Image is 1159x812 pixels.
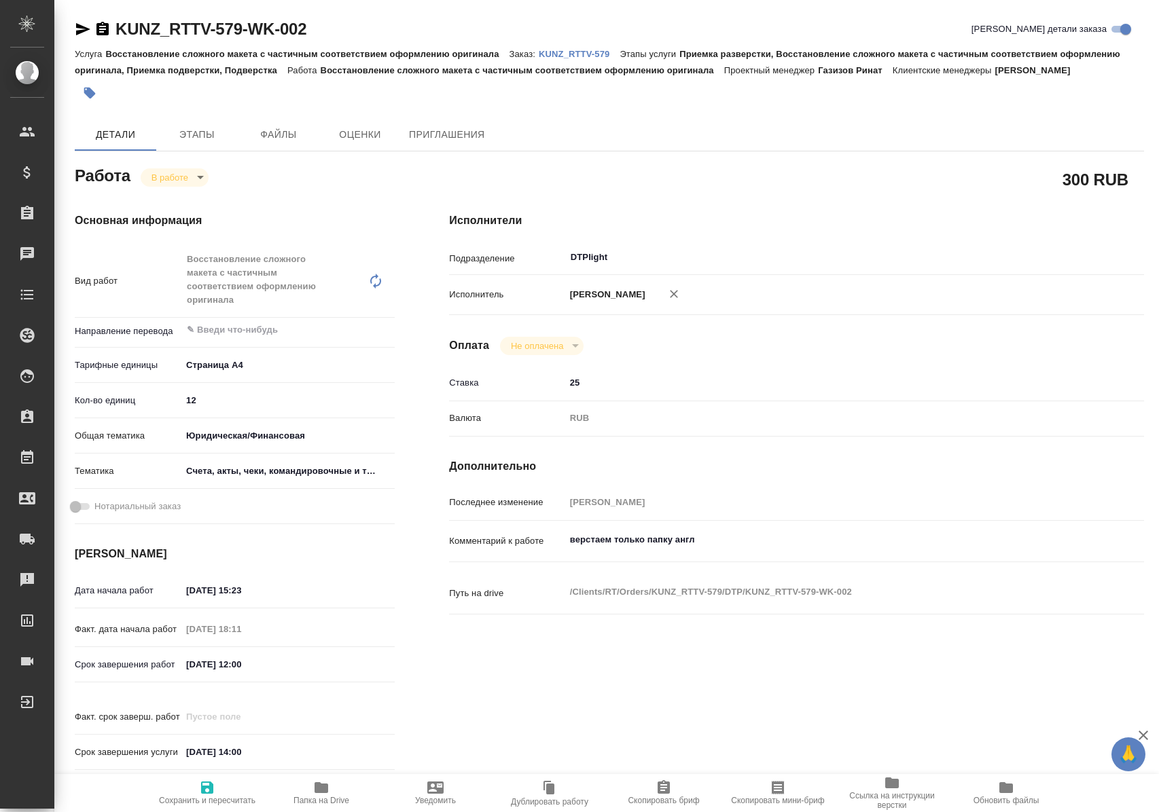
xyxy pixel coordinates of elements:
[75,21,91,37] button: Скопировать ссылку для ЯМессенджера
[293,796,349,805] span: Папка на Drive
[387,329,390,331] button: Open
[105,49,509,59] p: Восстановление сложного макета с частичным соответствием оформлению оригинала
[628,796,699,805] span: Скопировать бриф
[949,774,1063,812] button: Обновить файлы
[181,742,300,762] input: ✎ Введи что-нибудь
[181,424,395,447] div: Юридическая/Финансовая
[1111,737,1145,771] button: 🙏
[449,376,565,390] p: Ставка
[181,390,395,410] input: ✎ Введи что-нибудь
[449,534,565,548] p: Комментарий к работе
[659,279,689,309] button: Удалить исполнителя
[115,20,306,38] a: KUNZ_RTTV-579-WK-002
[181,654,300,674] input: ✎ Введи что-нибудь
[1117,740,1140,769] span: 🙏
[164,126,230,143] span: Этапы
[94,21,111,37] button: Скопировать ссылку
[75,623,181,636] p: Факт. дата начала работ
[449,252,565,265] p: Подразделение
[181,707,300,726] input: Пустое поле
[141,168,209,187] div: В работе
[415,796,456,805] span: Уведомить
[181,619,300,639] input: Пустое поле
[539,48,620,59] a: KUNZ_RTTV-579
[75,584,181,597] p: Дата начала работ
[75,274,181,288] p: Вид работ
[565,528,1086,551] textarea: верстаем только папку англ
[94,500,181,513] span: Нотариальный заказ
[75,213,395,229] h4: Основная информация
[731,796,824,805] span: Скопировать мини-бриф
[75,658,181,671] p: Срок завершения работ
[971,22,1107,36] span: [PERSON_NAME] детали заказа
[449,587,565,600] p: Путь на drive
[75,745,181,759] p: Срок завершения услуги
[565,492,1086,512] input: Пустое поле
[493,774,607,812] button: Дублировать работу
[75,546,395,562] h4: [PERSON_NAME]
[449,288,565,301] p: Исполнитель
[500,337,584,355] div: В работе
[565,373,1086,392] input: ✎ Введи что-нибудь
[327,126,393,143] span: Оценки
[75,429,181,443] p: Общая тематика
[843,791,941,810] span: Ссылка на инструкции верстки
[511,797,588,807] span: Дублировать работу
[539,49,620,59] p: KUNZ_RTTV-579
[449,411,565,425] p: Валюта
[287,65,321,75] p: Работа
[246,126,311,143] span: Файлы
[75,358,181,372] p: Тарифные единицы
[321,65,724,75] p: Восстановление сложного макета с частичным соответствием оформлению оригинала
[1079,256,1082,259] button: Open
[181,580,300,600] input: ✎ Введи что-нибудь
[721,774,835,812] button: Скопировать мини-бриф
[607,774,721,812] button: Скопировать бриф
[75,325,181,338] p: Направление перевода
[147,172,192,183] button: В работе
[264,774,378,812] button: Папка на Drive
[75,49,105,59] p: Услуга
[1063,168,1128,191] h2: 300 RUB
[449,213,1144,229] h4: Исполнители
[159,796,255,805] span: Сохранить и пересчитать
[565,288,645,301] p: [PERSON_NAME]
[75,710,181,724] p: Факт. срок заверш. работ
[83,126,148,143] span: Детали
[724,65,818,75] p: Проектный менеджер
[510,49,539,59] p: Заказ:
[818,65,893,75] p: Газизов Ринат
[185,322,345,338] input: ✎ Введи что-нибудь
[620,49,679,59] p: Этапы услуги
[565,580,1086,604] textarea: /Clients/RT/Orders/KUNZ_RTTV-579/DTP/KUNZ_RTTV-579-WK-002
[181,354,395,377] div: Страница А4
[409,126,485,143] span: Приглашения
[974,796,1039,805] span: Обновить файлы
[507,340,567,352] button: Не оплачена
[75,78,105,108] button: Добавить тэг
[565,407,1086,430] div: RUB
[449,337,489,354] h4: Оплата
[150,774,264,812] button: Сохранить и пересчитать
[181,460,395,483] div: Счета, акты, чеки, командировочные и таможенные документы
[378,774,493,812] button: Уведомить
[893,65,995,75] p: Клиентские менеджеры
[75,394,181,407] p: Кол-во единиц
[995,65,1081,75] p: [PERSON_NAME]
[835,774,949,812] button: Ссылка на инструкции верстки
[449,458,1144,475] h4: Дополнительно
[449,496,565,509] p: Последнее изменение
[75,464,181,478] p: Тематика
[75,162,130,187] h2: Работа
